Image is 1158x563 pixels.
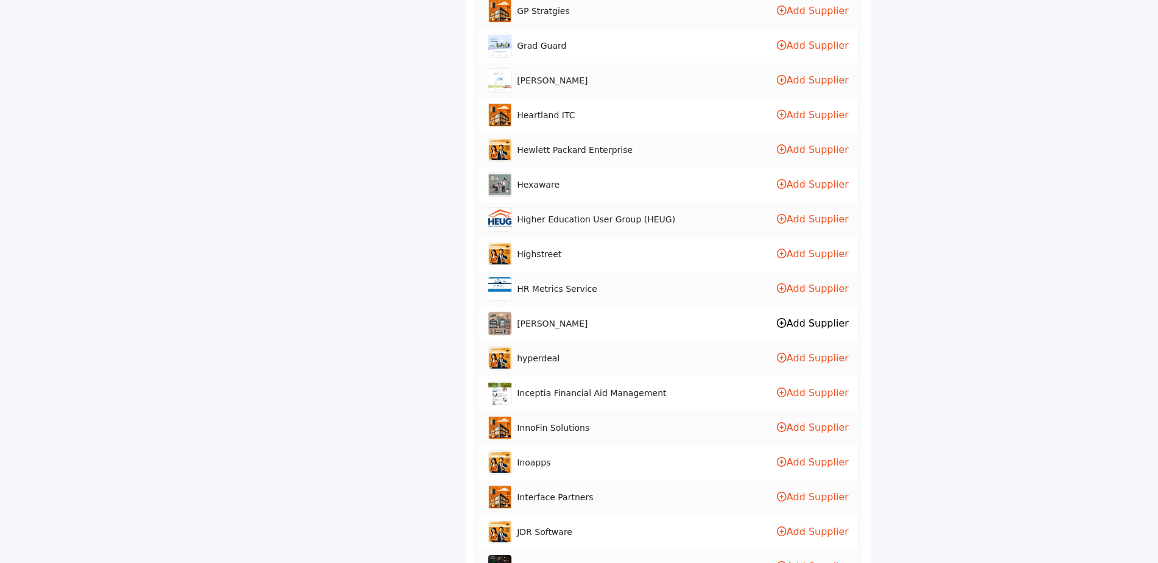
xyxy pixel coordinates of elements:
[517,213,675,226] span: Higher Education User Group (HEUG)
[517,422,589,434] span: InnoFin Solutions
[488,346,512,370] img: hyperdeal logo
[777,283,849,294] a: Add Supplier
[488,450,512,475] img: inoapps logo
[777,491,849,503] a: Add Supplier
[517,40,566,52] span: Grad Guard
[517,248,561,261] span: Highstreet
[488,68,512,93] img: guy-brown logo
[777,422,849,433] a: Add Supplier
[777,109,849,121] a: Add Supplier
[777,40,849,51] a: Add Supplier
[777,317,849,329] a: Add Supplier
[517,5,570,18] span: GP Stratgies
[517,317,588,330] span: Hyland
[777,387,849,398] a: Add Supplier
[777,74,849,86] a: Add Supplier
[488,34,512,58] img: grad-guard logo
[488,311,512,336] img: hyland logo
[777,5,849,16] a: Add Supplier
[517,283,597,296] span: HR Metrics Service
[517,491,593,504] span: Interface Partners
[488,485,512,509] img: interface-partners logo
[777,248,849,260] a: Add Supplier
[777,526,849,537] a: Add Supplier
[517,352,560,365] span: hyperdeal
[517,144,633,157] span: Hewlett Packard Enterprise
[517,387,666,400] span: Inceptia Financial Aid Management
[777,179,849,190] a: Add Supplier
[777,144,849,155] a: Add Supplier
[517,109,575,122] span: Heartland ITC
[488,172,512,197] img: hexaware logo
[517,456,550,469] span: Inoapps
[488,520,512,544] img: jdr-software logo
[488,416,512,440] img: innofin-solutions logo
[488,103,512,127] img: heartland-itc logo
[488,381,512,405] img: inceptia-financial-aid-management logo
[517,526,572,539] span: JDR Software
[488,207,512,232] img: higher-education-user-group logo
[777,456,849,468] a: Add Supplier
[488,138,512,162] img: hewlett-packard-enterprise logo
[777,352,849,364] a: Add Supplier
[488,277,512,301] img: hr-metrics-service logo
[777,213,849,225] a: Add Supplier
[517,179,560,191] span: Hexaware
[488,242,512,266] img: highstreet logo
[517,74,588,87] span: Guy Brown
